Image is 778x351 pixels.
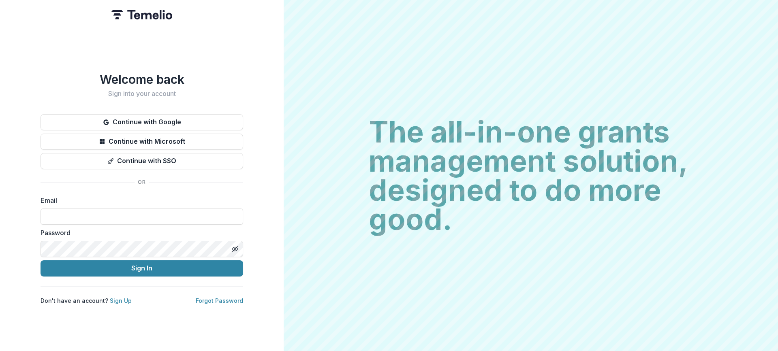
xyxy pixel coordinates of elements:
[41,153,243,169] button: Continue with SSO
[41,228,238,238] label: Password
[196,297,243,304] a: Forgot Password
[41,114,243,130] button: Continue with Google
[41,90,243,98] h2: Sign into your account
[110,297,132,304] a: Sign Up
[111,10,172,19] img: Temelio
[41,196,238,205] label: Email
[41,72,243,87] h1: Welcome back
[229,243,242,255] button: Toggle password visibility
[41,134,243,150] button: Continue with Microsoft
[41,260,243,277] button: Sign In
[41,296,132,305] p: Don't have an account?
